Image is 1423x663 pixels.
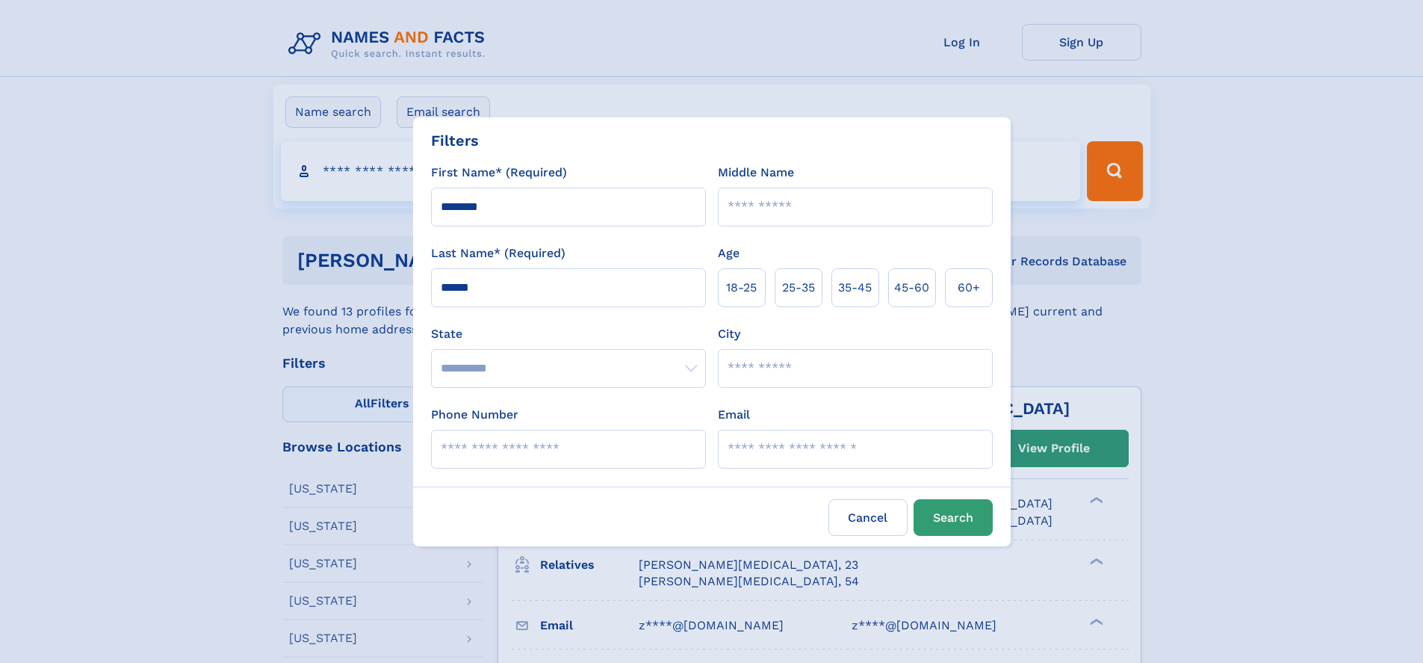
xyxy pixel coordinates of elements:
label: Last Name* (Required) [431,244,565,262]
label: Cancel [828,499,908,536]
div: Filters [431,129,479,152]
span: 60+ [958,279,980,297]
button: Search [914,499,993,536]
label: First Name* (Required) [431,164,567,182]
label: Email [718,406,750,424]
span: 18‑25 [726,279,757,297]
label: Middle Name [718,164,794,182]
label: City [718,325,740,343]
span: 35‑45 [838,279,872,297]
label: Age [718,244,740,262]
span: 45‑60 [894,279,929,297]
span: 25‑35 [782,279,815,297]
label: Phone Number [431,406,518,424]
label: State [431,325,706,343]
